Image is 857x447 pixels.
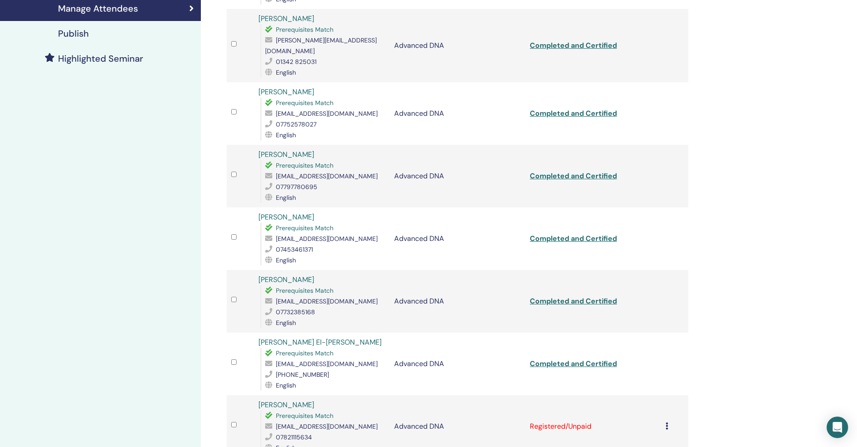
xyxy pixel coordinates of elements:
span: Prerequisites Match [276,25,333,34]
a: [PERSON_NAME] [258,150,314,159]
span: 07453461371 [276,245,313,253]
a: Completed and Certified [530,296,617,306]
span: Prerequisites Match [276,349,333,357]
td: Advanced DNA [390,333,525,395]
span: Prerequisites Match [276,224,333,232]
span: English [276,68,296,76]
a: [PERSON_NAME] [258,400,314,409]
span: [PHONE_NUMBER] [276,371,329,379]
span: Prerequisites Match [276,99,333,107]
span: English [276,319,296,327]
div: Open Intercom Messenger [827,417,848,438]
td: Advanced DNA [390,207,525,270]
span: English [276,256,296,264]
td: Advanced DNA [390,9,525,82]
span: [EMAIL_ADDRESS][DOMAIN_NAME] [276,297,378,305]
td: Advanced DNA [390,270,525,333]
a: [PERSON_NAME] [258,87,314,97]
span: 07732385168 [276,308,315,316]
td: Advanced DNA [390,82,525,145]
span: [PERSON_NAME][EMAIL_ADDRESS][DOMAIN_NAME] [265,36,377,55]
a: Completed and Certified [530,109,617,118]
a: [PERSON_NAME] [258,275,314,284]
span: [EMAIL_ADDRESS][DOMAIN_NAME] [276,360,378,368]
span: English [276,381,296,389]
a: [PERSON_NAME] [258,212,314,222]
h4: Highlighted Seminar [58,53,143,64]
h4: Manage Attendees [58,3,138,14]
span: [EMAIL_ADDRESS][DOMAIN_NAME] [276,172,378,180]
span: 07797780695 [276,183,317,191]
span: [EMAIL_ADDRESS][DOMAIN_NAME] [276,110,378,118]
span: 07821115634 [276,433,312,441]
a: [PERSON_NAME] [258,14,314,23]
span: English [276,194,296,202]
a: Completed and Certified [530,41,617,50]
span: Prerequisites Match [276,412,333,420]
span: [EMAIL_ADDRESS][DOMAIN_NAME] [276,422,378,430]
span: English [276,131,296,139]
a: Completed and Certified [530,359,617,368]
span: 07752578027 [276,120,316,128]
span: 01342 825031 [276,58,316,66]
h4: Publish [58,28,89,39]
span: Prerequisites Match [276,161,333,169]
td: Advanced DNA [390,145,525,207]
a: Completed and Certified [530,234,617,243]
a: [PERSON_NAME] El-[PERSON_NAME] [258,337,382,347]
span: Prerequisites Match [276,287,333,295]
span: [EMAIL_ADDRESS][DOMAIN_NAME] [276,235,378,243]
a: Completed and Certified [530,171,617,181]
